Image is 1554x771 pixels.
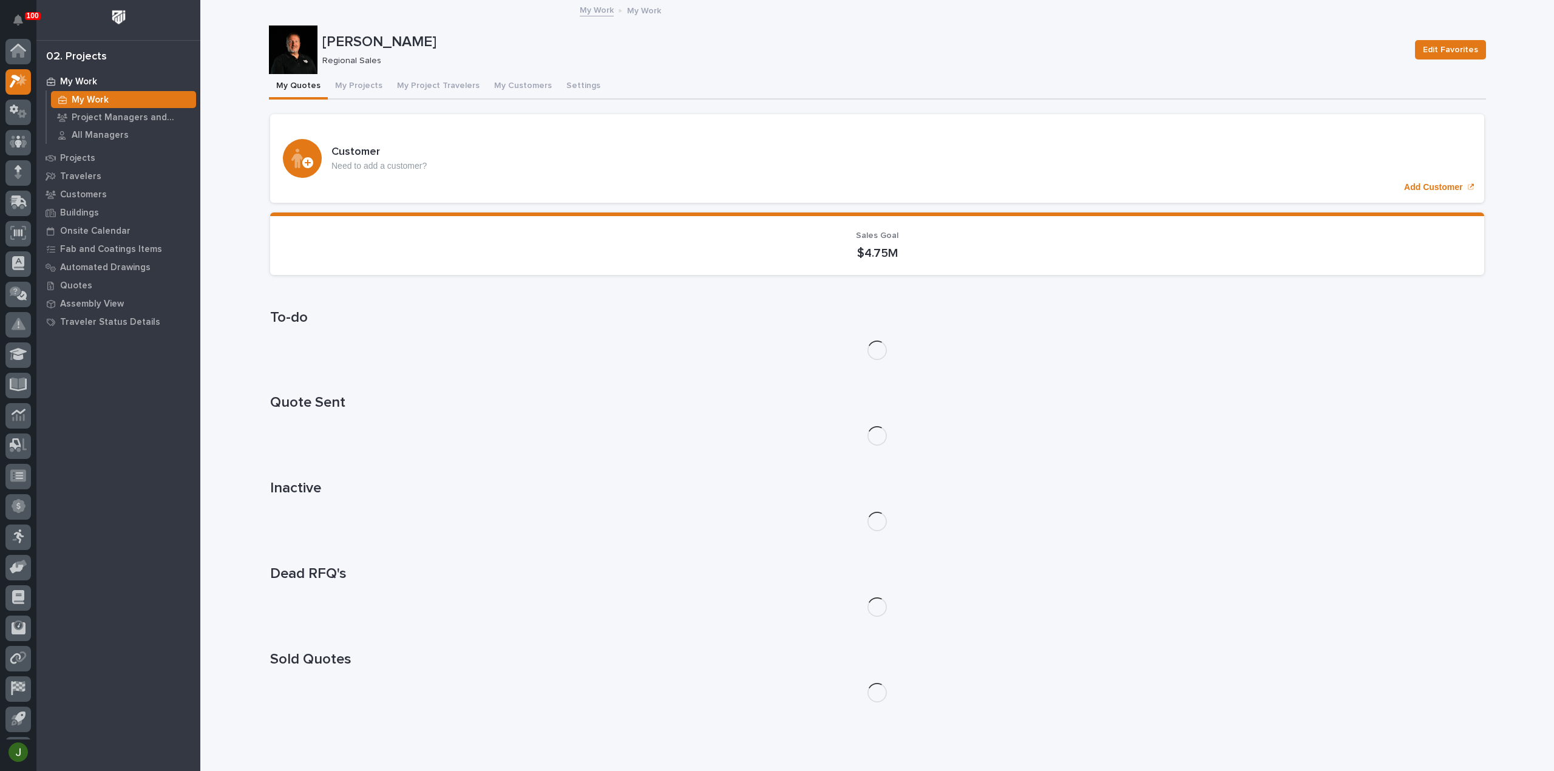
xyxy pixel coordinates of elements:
[36,294,200,313] a: Assembly View
[72,95,109,106] p: My Work
[36,185,200,203] a: Customers
[331,146,427,159] h3: Customer
[72,112,191,123] p: Project Managers and Engineers
[60,317,160,328] p: Traveler Status Details
[15,15,31,34] div: Notifications100
[1404,182,1462,192] p: Add Customer
[60,226,131,237] p: Onsite Calendar
[72,130,129,141] p: All Managers
[36,167,200,185] a: Travelers
[322,56,1400,66] p: Regional Sales
[47,109,200,126] a: Project Managers and Engineers
[270,480,1484,497] h1: Inactive
[60,189,107,200] p: Customers
[36,72,200,90] a: My Work
[47,91,200,108] a: My Work
[328,74,390,100] button: My Projects
[331,161,427,171] p: Need to add a customer?
[36,222,200,240] a: Onsite Calendar
[36,313,200,331] a: Traveler Status Details
[36,149,200,167] a: Projects
[107,6,130,29] img: Workspace Logo
[60,280,92,291] p: Quotes
[60,299,124,310] p: Assembly View
[270,309,1484,327] h1: To-do
[5,7,31,33] button: Notifications
[60,171,101,182] p: Travelers
[36,258,200,276] a: Automated Drawings
[856,231,898,240] span: Sales Goal
[36,240,200,258] a: Fab and Coatings Items
[270,651,1484,668] h1: Sold Quotes
[36,203,200,222] a: Buildings
[270,394,1484,412] h1: Quote Sent
[269,74,328,100] button: My Quotes
[270,114,1484,203] a: Add Customer
[627,3,661,16] p: My Work
[270,565,1484,583] h1: Dead RFQ's
[580,2,614,16] a: My Work
[322,33,1405,51] p: [PERSON_NAME]
[60,208,99,219] p: Buildings
[390,74,487,100] button: My Project Travelers
[1423,42,1478,57] span: Edit Favorites
[487,74,559,100] button: My Customers
[1415,40,1486,59] button: Edit Favorites
[60,244,162,255] p: Fab and Coatings Items
[60,153,95,164] p: Projects
[5,739,31,765] button: users-avatar
[60,76,97,87] p: My Work
[27,12,39,20] p: 100
[46,50,107,64] div: 02. Projects
[60,262,151,273] p: Automated Drawings
[47,126,200,143] a: All Managers
[36,276,200,294] a: Quotes
[559,74,608,100] button: Settings
[285,246,1470,260] p: $4.75M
